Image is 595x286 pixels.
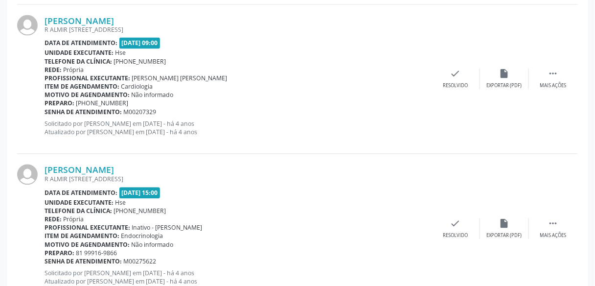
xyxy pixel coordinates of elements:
p: Solicitado por [PERSON_NAME] em [DATE] - há 4 anos Atualizado por [PERSON_NAME] em [DATE] - há 4 ... [45,120,431,137]
b: Telefone da clínica: [45,207,112,215]
b: Profissional executante: [45,224,130,232]
div: R ALMIR [STREET_ADDRESS] [45,26,431,34]
b: Rede: [45,66,62,74]
b: Preparo: [45,99,74,108]
a: [PERSON_NAME] [45,165,114,175]
span: Própria [64,66,84,74]
p: Solicitado por [PERSON_NAME] em [DATE] - há 4 anos Atualizado por [PERSON_NAME] em [DATE] - há 4 ... [45,269,431,286]
span: [DATE] 09:00 [119,38,160,49]
b: Preparo: [45,249,74,258]
span: Própria [64,215,84,224]
span: [DATE] 15:00 [119,188,160,199]
img: img [17,15,38,36]
a: [PERSON_NAME] [45,15,114,26]
i: insert_drive_file [499,69,510,79]
i: check [450,218,461,229]
span: [PERSON_NAME] [PERSON_NAME] [132,74,228,83]
i:  [548,218,559,229]
b: Motivo de agendamento: [45,241,130,249]
div: Exportar (PDF) [487,83,522,90]
span: Não informado [132,91,174,99]
i: check [450,69,461,79]
b: Item de agendamento: [45,83,119,91]
i: insert_drive_file [499,218,510,229]
div: Resolvido [443,233,468,239]
b: Unidade executante: [45,49,114,57]
span: [PHONE_NUMBER] [76,99,129,108]
div: Exportar (PDF) [487,233,522,239]
span: Não informado [132,241,174,249]
span: M00207329 [124,108,157,117]
b: Senha de atendimento: [45,258,122,266]
span: Hse [115,49,126,57]
b: Rede: [45,215,62,224]
b: Senha de atendimento: [45,108,122,117]
span: [PHONE_NUMBER] [114,58,166,66]
img: img [17,165,38,185]
div: Resolvido [443,83,468,90]
span: Cardiologia [121,83,153,91]
b: Profissional executante: [45,74,130,83]
span: [PHONE_NUMBER] [114,207,166,215]
span: Endocrinologia [121,232,163,240]
div: Mais ações [540,83,567,90]
div: R ALMIR [STREET_ADDRESS] [45,175,431,184]
b: Data de atendimento: [45,39,117,48]
span: 81 99916-9866 [76,249,117,258]
b: Data de atendimento: [45,189,117,197]
span: M00275622 [124,258,157,266]
b: Motivo de agendamento: [45,91,130,99]
b: Unidade executante: [45,199,114,207]
span: Inativo - [PERSON_NAME] [132,224,203,232]
b: Item de agendamento: [45,232,119,240]
div: Mais ações [540,233,567,239]
b: Telefone da clínica: [45,58,112,66]
span: Hse [115,199,126,207]
i:  [548,69,559,79]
